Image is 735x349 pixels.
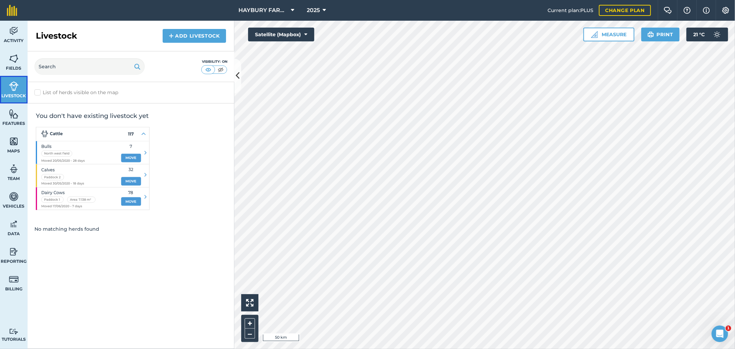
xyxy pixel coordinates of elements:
[134,62,141,71] img: svg+xml;base64,PHN2ZyB4bWxucz0iaHR0cDovL3d3dy53My5vcmcvMjAwMC9zdmciIHdpZHRoPSIxOSIgaGVpZ2h0PSIyNC...
[216,66,225,73] img: svg+xml;base64,PHN2ZyB4bWxucz0iaHR0cDovL3d3dy53My5vcmcvMjAwMC9zdmciIHdpZHRoPSI1MCIgaGVpZ2h0PSI0MC...
[599,5,651,16] a: Change plan
[239,6,288,14] span: HAYBURY FARMS INC
[248,28,314,41] button: Satellite (Mapbox)
[245,318,255,329] button: +
[34,58,145,75] input: Search
[591,31,598,38] img: Ruler icon
[9,136,19,147] img: svg+xml;base64,PHN2ZyB4bWxucz0iaHR0cDovL3d3dy53My5vcmcvMjAwMC9zdmciIHdpZHRoPSI1NiIgaGVpZ2h0PSI2MC...
[726,326,731,331] span: 1
[683,7,691,14] img: A question mark icon
[664,7,672,14] img: Two speech bubbles overlapping with the left bubble in the forefront
[9,274,19,285] img: svg+xml;base64,PD94bWwgdmVyc2lvbj0iMS4wIiBlbmNvZGluZz0idXRmLTgiPz4KPCEtLSBHZW5lcmF0b3I6IEFkb2JlIE...
[204,66,213,73] img: svg+xml;base64,PHN2ZyB4bWxucz0iaHR0cDovL3d3dy53My5vcmcvMjAwMC9zdmciIHdpZHRoPSI1MCIgaGVpZ2h0PSI0MC...
[712,326,728,342] iframe: Intercom live chat
[36,30,77,41] h2: Livestock
[36,112,226,120] h2: You don't have existing livestock yet
[9,26,19,36] img: svg+xml;base64,PD94bWwgdmVyc2lvbj0iMS4wIiBlbmNvZGluZz0idXRmLTgiPz4KPCEtLSBHZW5lcmF0b3I6IEFkb2JlIE...
[641,28,680,41] button: Print
[34,89,227,96] label: List of herds visible on the map
[201,59,227,64] div: Visibility: On
[245,329,255,339] button: –
[9,164,19,174] img: svg+xml;base64,PD94bWwgdmVyc2lvbj0iMS4wIiBlbmNvZGluZz0idXRmLTgiPz4KPCEtLSBHZW5lcmF0b3I6IEFkb2JlIE...
[246,299,254,307] img: Four arrows, one pointing top left, one top right, one bottom right and the last bottom left
[169,32,174,40] img: svg+xml;base64,PHN2ZyB4bWxucz0iaHR0cDovL3d3dy53My5vcmcvMjAwMC9zdmciIHdpZHRoPSIxNCIgaGVpZ2h0PSIyNC...
[710,28,724,41] img: svg+xml;base64,PD94bWwgdmVyc2lvbj0iMS4wIiBlbmNvZGluZz0idXRmLTgiPz4KPCEtLSBHZW5lcmF0b3I6IEFkb2JlIE...
[583,28,634,41] button: Measure
[548,7,593,14] span: Current plan : PLUS
[686,28,728,41] button: 21 °C
[703,6,710,14] img: svg+xml;base64,PHN2ZyB4bWxucz0iaHR0cDovL3d3dy53My5vcmcvMjAwMC9zdmciIHdpZHRoPSIxNyIgaGVpZ2h0PSIxNy...
[693,28,705,41] span: 21 ° C
[9,81,19,91] img: svg+xml;base64,PD94bWwgdmVyc2lvbj0iMS4wIiBlbmNvZGluZz0idXRmLTgiPz4KPCEtLSBHZW5lcmF0b3I6IEFkb2JlIE...
[9,247,19,257] img: svg+xml;base64,PD94bWwgdmVyc2lvbj0iMS4wIiBlbmNvZGluZz0idXRmLTgiPz4KPCEtLSBHZW5lcmF0b3I6IEFkb2JlIE...
[7,5,17,16] img: fieldmargin Logo
[9,328,19,335] img: svg+xml;base64,PD94bWwgdmVyc2lvbj0iMS4wIiBlbmNvZGluZz0idXRmLTgiPz4KPCEtLSBHZW5lcmF0b3I6IEFkb2JlIE...
[163,29,226,43] a: Add Livestock
[722,7,730,14] img: A cog icon
[647,30,654,39] img: svg+xml;base64,PHN2ZyB4bWxucz0iaHR0cDovL3d3dy53My5vcmcvMjAwMC9zdmciIHdpZHRoPSIxOSIgaGVpZ2h0PSIyNC...
[307,6,320,14] span: 2025
[28,218,234,240] div: No matching herds found
[9,219,19,229] img: svg+xml;base64,PD94bWwgdmVyc2lvbj0iMS4wIiBlbmNvZGluZz0idXRmLTgiPz4KPCEtLSBHZW5lcmF0b3I6IEFkb2JlIE...
[9,109,19,119] img: svg+xml;base64,PHN2ZyB4bWxucz0iaHR0cDovL3d3dy53My5vcmcvMjAwMC9zdmciIHdpZHRoPSI1NiIgaGVpZ2h0PSI2MC...
[9,53,19,64] img: svg+xml;base64,PHN2ZyB4bWxucz0iaHR0cDovL3d3dy53My5vcmcvMjAwMC9zdmciIHdpZHRoPSI1NiIgaGVpZ2h0PSI2MC...
[9,191,19,202] img: svg+xml;base64,PD94bWwgdmVyc2lvbj0iMS4wIiBlbmNvZGluZz0idXRmLTgiPz4KPCEtLSBHZW5lcmF0b3I6IEFkb2JlIE...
